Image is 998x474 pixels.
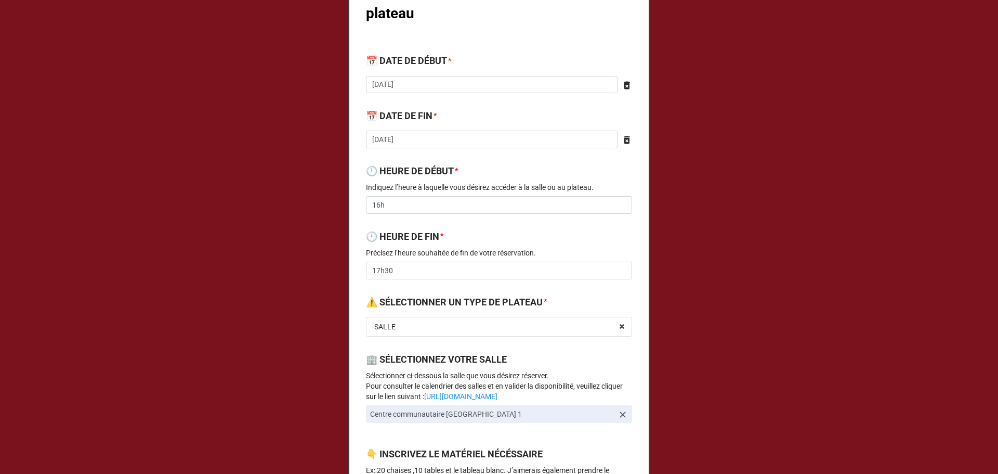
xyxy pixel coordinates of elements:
[374,323,396,330] div: SALLE
[370,409,613,419] p: Centre communautaire [GEOGRAPHIC_DATA] 1
[366,182,632,193] p: Indiquez l’heure à laquelle vous désirez accéder à la salle ou au plateau.
[366,109,432,123] label: 📅 DATE DE FIN
[424,392,497,401] a: [URL][DOMAIN_NAME]
[366,352,507,367] label: 🏢 SÉLECTIONNEZ VOTRE SALLE
[366,370,632,402] p: Sélectionner ci-dessous la salle que vous désirez réserver. Pour consulter le calendrier des sall...
[366,229,439,244] label: 🕛 HEURE DE FIN
[366,248,632,258] p: Précisez l’heure souhaitée de fin de votre réservation.
[366,295,543,310] label: ⚠️ SÉLECTIONNER UN TYPE DE PLATEAU
[366,447,543,462] label: 👇 INSCRIVEZ LE MATÉRIEL NÉCÉSSAIRE
[366,76,618,94] input: Date
[366,54,447,68] label: 📅 DATE DE DÉBUT
[366,131,618,148] input: Date
[366,164,454,178] label: 🕛 HEURE DE DÉBUT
